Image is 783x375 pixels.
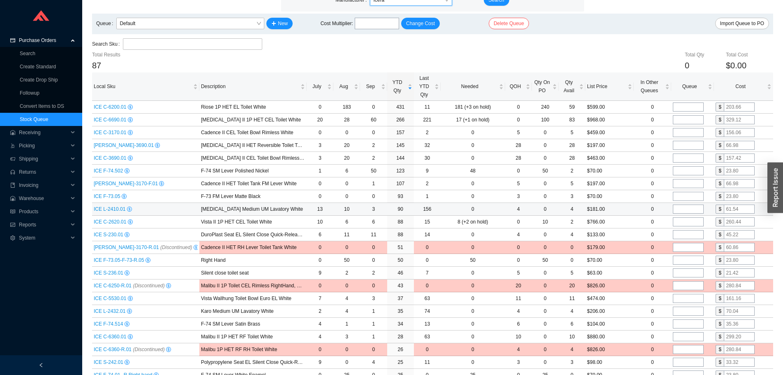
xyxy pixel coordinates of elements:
span: ICE S-236.01 [94,270,125,276]
span: ICE F-73.05-F-73-R.05 [94,257,146,263]
span: $0.00 [726,59,746,72]
td: 6 [333,216,360,228]
span: dollar [146,258,150,263]
td: 0 [634,241,671,254]
td: 50 [532,254,559,267]
td: 20 [307,114,333,126]
td: Muse II HET Reversible Toilet Tank White [199,139,307,152]
span: Needed [442,82,497,91]
span: Default [120,18,261,29]
span: ICE C-5530.01 [94,296,128,301]
span: Picking [19,139,68,152]
td: 0 [532,190,559,203]
input: 66.98 [724,141,755,150]
td: 20 [333,139,360,152]
th: Qty On PO sortable [532,72,559,101]
td: 0 [505,241,532,254]
a: Convert Items to DS [20,103,64,109]
span: plus [271,21,276,27]
td: Vista II 1P HET CEL Toilet White [199,216,307,228]
span: Reports [19,218,68,231]
td: 0 [307,190,333,203]
td: DuroPlast Seat EL Silent Close Quick-Release White [199,228,307,241]
td: 2 [414,126,441,139]
th: Aug sortable [333,72,360,101]
td: 93 [387,190,414,203]
td: 181 (+3 on hold) [441,101,505,114]
span: YTD Qty [389,78,406,95]
span: QOH [507,82,524,91]
input: 21.42 [724,268,755,277]
td: 0 [634,152,671,165]
td: 0 [333,190,360,203]
span: System [19,231,68,245]
th: In Other Queues sortable [634,72,671,101]
div: $ [716,205,724,214]
td: 0 [634,254,671,267]
td: 28 [559,152,585,165]
th: Queue sortable [671,72,714,101]
td: F-73 FM Lever Matte Black [199,190,307,203]
td: 0 [360,126,387,139]
td: 2 [360,139,387,152]
span: Import Queue to PO [720,19,764,28]
a: Followup [20,90,39,96]
td: 50 [532,165,559,177]
span: ICE C-6360.01 [94,334,128,340]
td: 0 [505,165,532,177]
td: 0 [532,139,559,152]
div: $ [716,179,724,188]
i: (Discontinued) [160,245,192,250]
td: 28 [505,139,532,152]
span: ICE C-3170.01 [94,130,128,135]
td: 28 [505,152,532,165]
input: 23.80 [724,256,755,265]
div: $ [716,128,724,137]
span: dollar [125,232,129,237]
span: ICE C-6360-R.01 [94,347,165,352]
span: Receiving [19,126,68,139]
td: 240 [532,101,559,114]
td: 10 [333,203,360,216]
span: dollar [125,168,129,173]
input: 157.42 [724,154,755,163]
span: Queue [673,82,706,91]
td: 88 [387,228,414,241]
td: 4 [505,203,532,216]
span: ICE L-2410.01 [94,206,127,212]
td: $179.00 [585,241,633,254]
td: $968.00 [585,114,633,126]
td: 3 [505,190,532,203]
span: [PERSON_NAME]-3170-R.01 [94,245,192,250]
span: customer-service [10,170,16,175]
td: 0 [505,101,532,114]
button: Delete Queue [489,18,529,29]
td: 0 [532,177,559,190]
td: 6 [333,165,360,177]
td: $197.00 [585,139,633,152]
span: dollar [159,181,164,186]
td: 4 [559,203,585,216]
td: $463.00 [585,152,633,165]
span: dollar [127,207,132,212]
td: 90 [387,203,414,216]
td: 1 [414,190,441,203]
input: 280.84 [724,345,755,354]
input: 45.22 [724,230,755,239]
div: $ [716,230,724,239]
td: 1 [307,165,333,177]
span: List Price [587,82,626,91]
a: Stock Queue [20,116,48,122]
a: Create Standard [20,64,56,70]
td: 9 [414,165,441,177]
label: Queue [96,18,116,29]
td: 0 [532,241,559,254]
td: 28 [333,114,360,126]
span: Last YTD Qty [416,74,433,99]
td: 0 [634,139,671,152]
th: QOH sortable [505,72,532,101]
td: 0 [360,101,387,114]
td: 0 [634,177,671,190]
div: $ [716,166,724,175]
td: 0 [441,139,505,152]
